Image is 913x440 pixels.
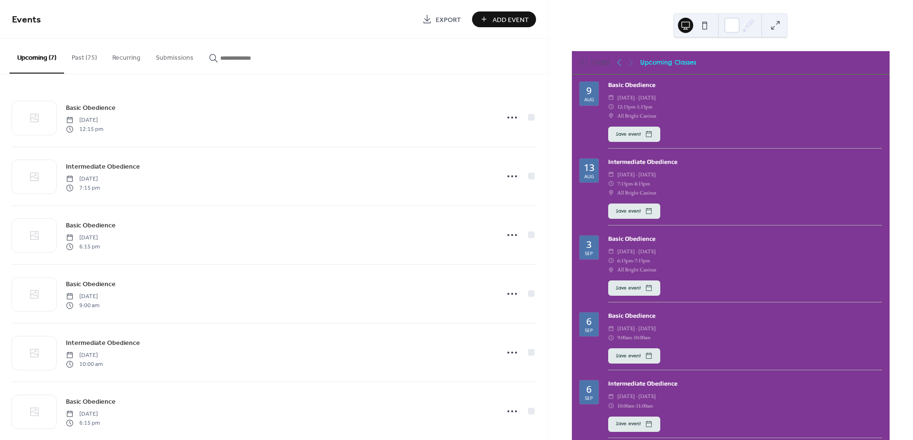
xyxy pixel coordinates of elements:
span: Basic Obedience [66,103,116,113]
span: [DATE] [66,175,100,183]
span: [DATE] - [DATE] [617,247,656,256]
a: Basic Obedience [66,220,116,231]
div: Sep [585,251,593,256]
button: Submissions [148,39,201,73]
span: [DATE] - [DATE] [617,392,656,401]
div: 13 [584,163,594,172]
span: 7:15 pm [66,183,100,192]
span: Add Event [493,15,529,25]
div: Upcoming Classes [640,58,696,67]
div: 9 [586,86,591,96]
span: Basic Obedience [66,221,116,231]
span: 10:00 am [66,360,103,368]
span: [DATE] [66,410,100,419]
button: Save event [608,204,660,219]
span: 9:00 am [66,301,99,310]
span: Intermediate Obedience [66,162,140,172]
div: Intermediate Obedience [608,157,882,166]
span: Basic Obedience [66,397,116,407]
div: Basic Obedience [608,311,882,320]
a: Intermediate Obedience [66,337,140,348]
span: 11:00am [636,401,653,410]
span: [DATE] [66,351,103,360]
button: Add Event [472,11,536,27]
button: Save event [608,417,660,432]
div: Basic Obedience [608,234,882,243]
span: 7:15pm [634,256,650,265]
button: Recurring [105,39,148,73]
a: Basic Obedience [66,396,116,407]
div: ​ [608,247,614,256]
div: ​ [608,333,614,342]
div: Intermediate Obedience [608,379,882,388]
div: ​ [608,256,614,265]
div: Sep [585,396,593,400]
div: Basic Obedience [608,80,882,89]
div: 6 [586,385,591,394]
div: Aug [584,174,594,179]
button: Upcoming (7) [10,39,64,74]
a: Export [415,11,468,27]
span: All Bright Canines [617,188,656,197]
a: Basic Obedience [66,102,116,113]
span: All Bright Canines [617,265,656,274]
span: - [633,256,634,265]
div: ​ [608,102,614,111]
span: 12:15 pm [66,125,103,133]
div: ​ [608,265,614,274]
span: 6:15 pm [66,419,100,427]
div: ​ [608,392,614,401]
span: [DATE] - [DATE] [617,170,656,179]
div: ​ [608,401,614,410]
span: Export [436,15,461,25]
span: 10:00am [617,401,634,410]
span: 8:15pm [634,179,650,188]
button: Save event [608,348,660,364]
div: ​ [608,179,614,188]
button: Past (75) [64,39,105,73]
span: [DATE] - [DATE] [617,324,656,333]
div: Sep [585,328,593,333]
span: - [633,179,634,188]
span: All Bright Canines [617,111,656,120]
button: Save event [608,127,660,142]
span: 6:15pm [617,256,633,265]
span: [DATE] - [DATE] [617,93,656,102]
span: Intermediate Obedience [66,338,140,348]
span: [DATE] [66,234,100,242]
a: Intermediate Obedience [66,161,140,172]
span: 9:00am [617,333,632,342]
div: 6 [586,317,591,326]
div: 3 [586,240,591,249]
div: Aug [584,97,594,102]
span: 12:15pm [617,102,635,111]
span: - [632,333,634,342]
div: ​ [608,93,614,102]
div: ​ [608,188,614,197]
div: ​ [608,324,614,333]
button: Save event [608,280,660,296]
div: ​ [608,111,614,120]
span: Basic Obedience [66,279,116,290]
span: - [634,401,636,410]
span: - [635,102,637,111]
span: 6:15 pm [66,242,100,251]
div: ​ [608,170,614,179]
span: 7:15pm [617,179,633,188]
span: [DATE] [66,292,99,301]
span: [DATE] [66,116,103,125]
span: 10:00am [634,333,651,342]
span: 1:15pm [637,102,653,111]
a: Basic Obedience [66,279,116,290]
span: Events [12,11,41,29]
